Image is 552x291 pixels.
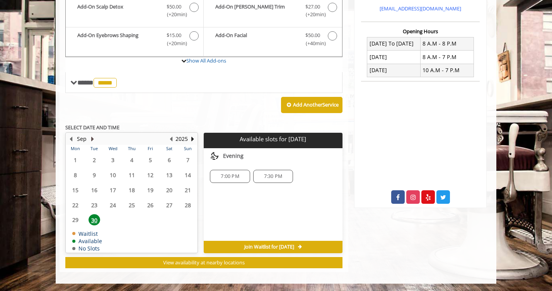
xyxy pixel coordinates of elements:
th: Tue [85,145,103,152]
label: Add-On Beard Trim [208,3,338,21]
b: Add-On Scalp Detox [77,3,159,19]
label: Add-On Eyebrows Shaping [70,31,199,49]
button: Next Year [189,135,196,143]
a: [EMAIL_ADDRESS][DOMAIN_NAME] [380,5,461,12]
th: Sun [179,145,198,152]
td: [DATE] [367,64,421,77]
td: [DATE] To [DATE] [367,37,421,50]
div: 7:30 PM [253,170,293,183]
td: Available [72,238,102,244]
th: Wed [104,145,122,152]
span: 7:00 PM [221,173,239,179]
button: Previous Month [68,135,74,143]
button: View availability at nearby locations [65,257,342,268]
td: 8 A.M - 8 P.M [420,37,474,50]
th: Mon [66,145,85,152]
b: Add-On Facial [215,31,297,47]
td: 8 A.M - 7 P.M [420,51,474,64]
a: Show All Add-ons [186,57,226,64]
td: Waitlist [72,231,102,237]
b: SELECT DATE AND TIME [65,124,119,131]
button: Previous Year [168,135,174,143]
button: Add AnotherService [281,97,342,113]
span: Join Waitlist for [DATE] [244,244,294,250]
span: (+20min ) [163,10,186,19]
th: Fri [141,145,160,152]
h3: Opening Hours [361,29,480,34]
span: 7:30 PM [264,173,282,179]
span: 30 [89,214,100,225]
label: Add-On Facial [208,31,338,49]
td: No Slots [72,245,102,251]
b: Add Another Service [293,101,339,108]
b: Add-On [PERSON_NAME] Trim [215,3,297,19]
p: Available slots for [DATE] [207,136,339,142]
button: Sep [77,135,87,143]
button: Next Month [89,135,95,143]
td: [DATE] [367,51,421,64]
td: Select day30 [85,212,103,227]
img: evening slots [210,151,219,161]
td: 10 A.M - 7 P.M [420,64,474,77]
button: 2025 [175,135,188,143]
th: Thu [122,145,141,152]
th: Sat [160,145,178,152]
span: $50.00 [167,3,181,11]
span: $27.00 [305,3,320,11]
b: Add-On Eyebrows Shaping [77,31,159,47]
span: $50.00 [305,31,320,39]
label: Add-On Scalp Detox [70,3,199,21]
span: (+40min ) [301,39,324,47]
span: (+20min ) [301,10,324,19]
span: View availability at nearby locations [163,259,245,266]
span: (+20min ) [163,39,186,47]
span: Evening [223,153,244,159]
div: 7:00 PM [210,170,250,183]
span: $15.00 [167,31,181,39]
